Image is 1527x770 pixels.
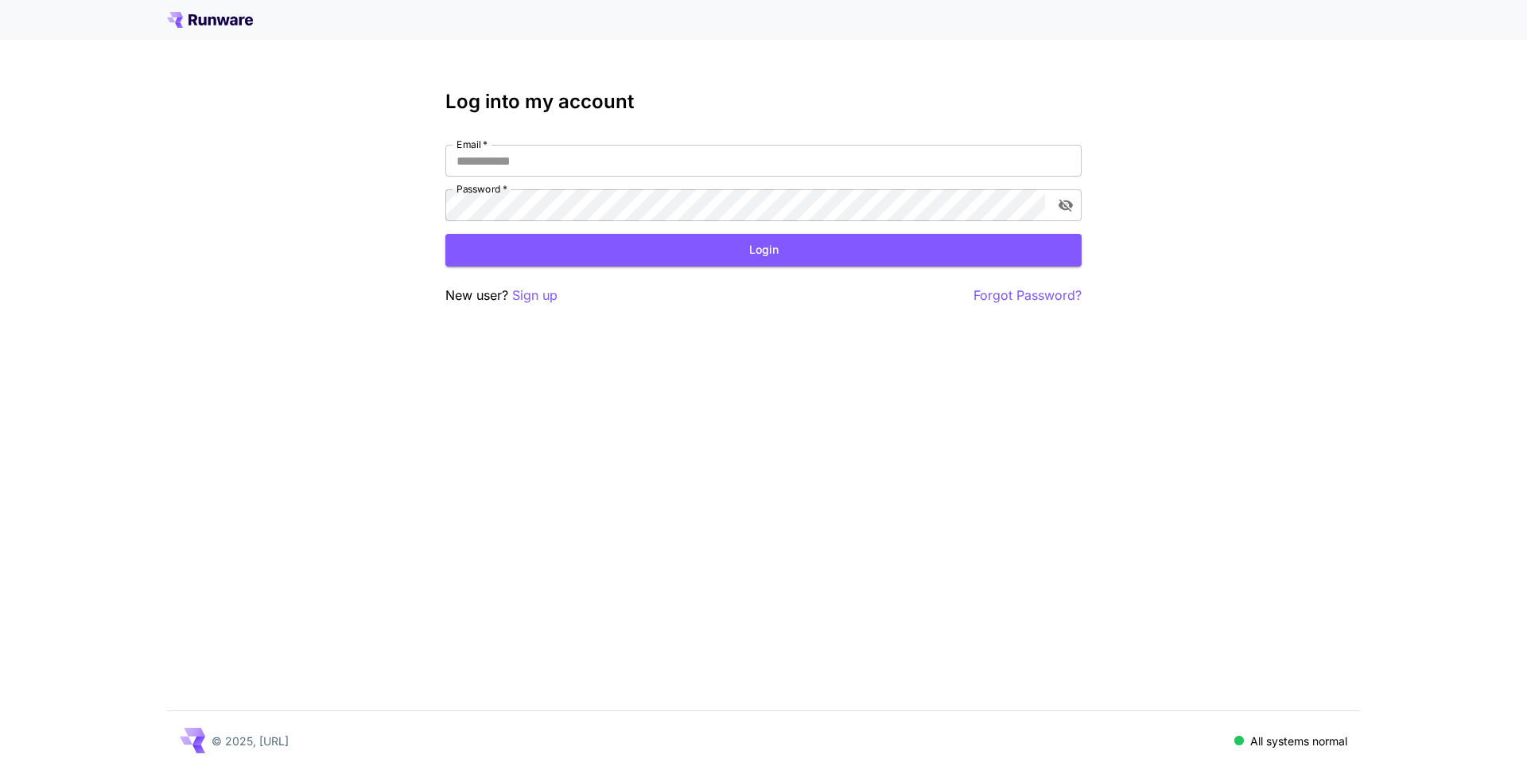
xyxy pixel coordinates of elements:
label: Email [457,138,488,151]
h3: Log into my account [445,91,1082,113]
p: All systems normal [1250,733,1347,749]
p: © 2025, [URL] [212,733,289,749]
button: Sign up [512,286,558,305]
button: Forgot Password? [973,286,1082,305]
button: toggle password visibility [1051,191,1080,220]
button: Login [445,234,1082,266]
p: New user? [445,286,558,305]
label: Password [457,182,507,196]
